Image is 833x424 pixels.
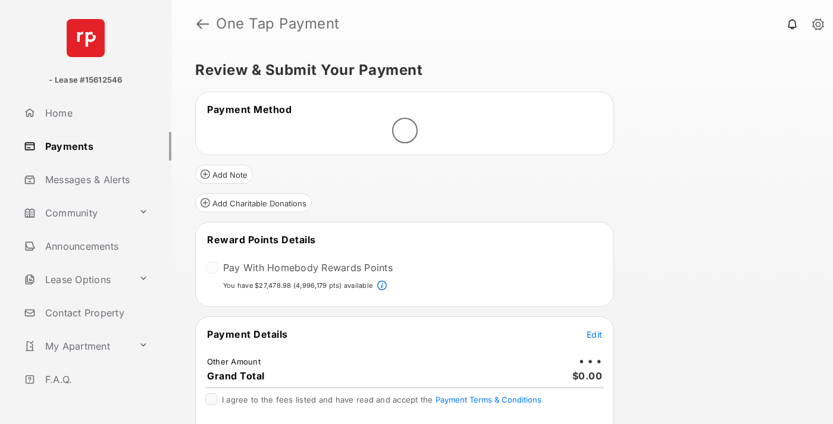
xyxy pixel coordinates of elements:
button: Edit [587,328,602,340]
h5: Review & Submit Your Payment [195,63,800,77]
button: I agree to the fees listed and have read and accept the [436,395,541,404]
span: Payment Method [207,103,292,115]
p: - Lease #15612546 [49,74,122,86]
span: I agree to the fees listed and have read and accept the [222,395,541,404]
p: You have $27,478.98 (4,996,179 pts) available [223,281,372,291]
span: Grand Total [207,370,265,382]
strong: One Tap Payment [216,17,340,31]
a: My Apartment [19,332,134,360]
button: Add Charitable Donations [195,193,312,212]
a: F.A.Q. [19,365,171,394]
a: Home [19,99,171,127]
a: Messages & Alerts [19,165,171,194]
a: Community [19,199,134,227]
a: Payments [19,132,171,161]
a: Announcements [19,232,171,260]
img: svg+xml;base64,PHN2ZyB4bWxucz0iaHR0cDovL3d3dy53My5vcmcvMjAwMC9zdmciIHdpZHRoPSI2NCIgaGVpZ2h0PSI2NC... [67,19,105,57]
span: $0.00 [572,370,603,382]
label: Pay With Homebody Rewards Points [223,262,393,274]
a: Lease Options [19,265,134,294]
button: Add Note [195,165,253,184]
a: Contact Property [19,299,171,327]
td: Other Amount [206,356,261,367]
span: Edit [587,329,602,340]
span: Payment Details [207,328,288,340]
span: Reward Points Details [207,234,316,246]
